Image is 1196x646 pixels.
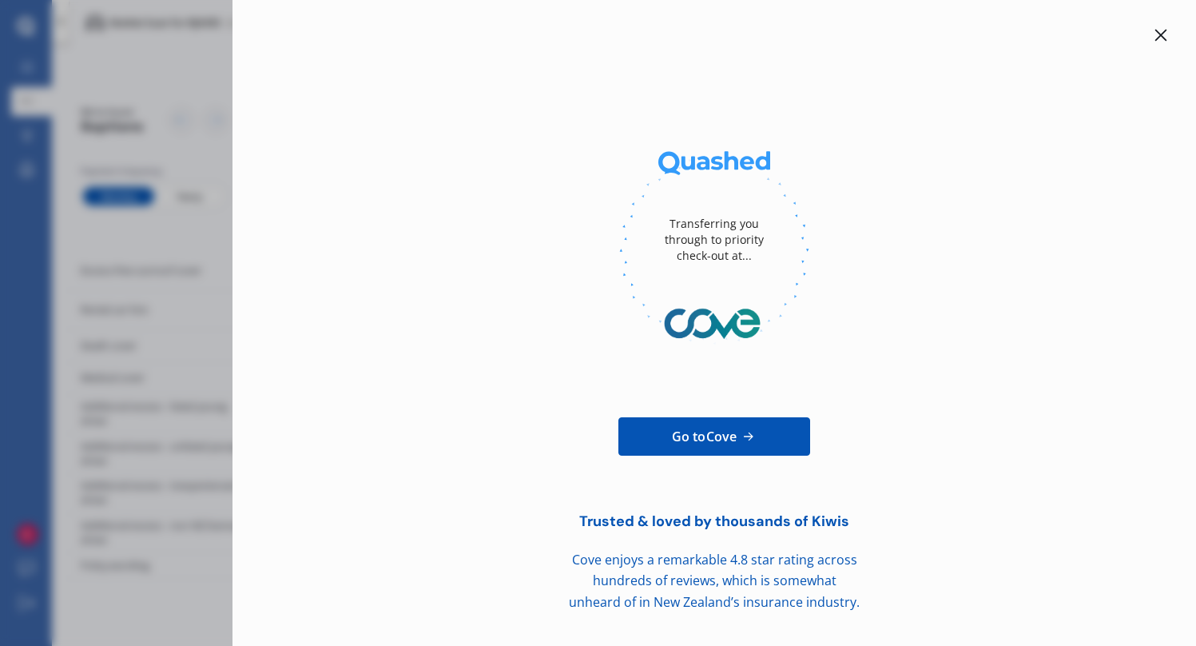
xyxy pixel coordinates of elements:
[619,288,809,360] img: Cove.webp
[538,549,890,613] div: Cove enjoys a remarkable 4.8 star rating across hundreds of reviews, which is somewhat unheard of...
[650,192,778,288] div: Transferring you through to priority check-out at...
[672,427,737,446] span: Go to Cove
[538,513,890,530] div: Trusted & loved by thousands of Kiwis
[618,417,810,456] a: Go toCove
